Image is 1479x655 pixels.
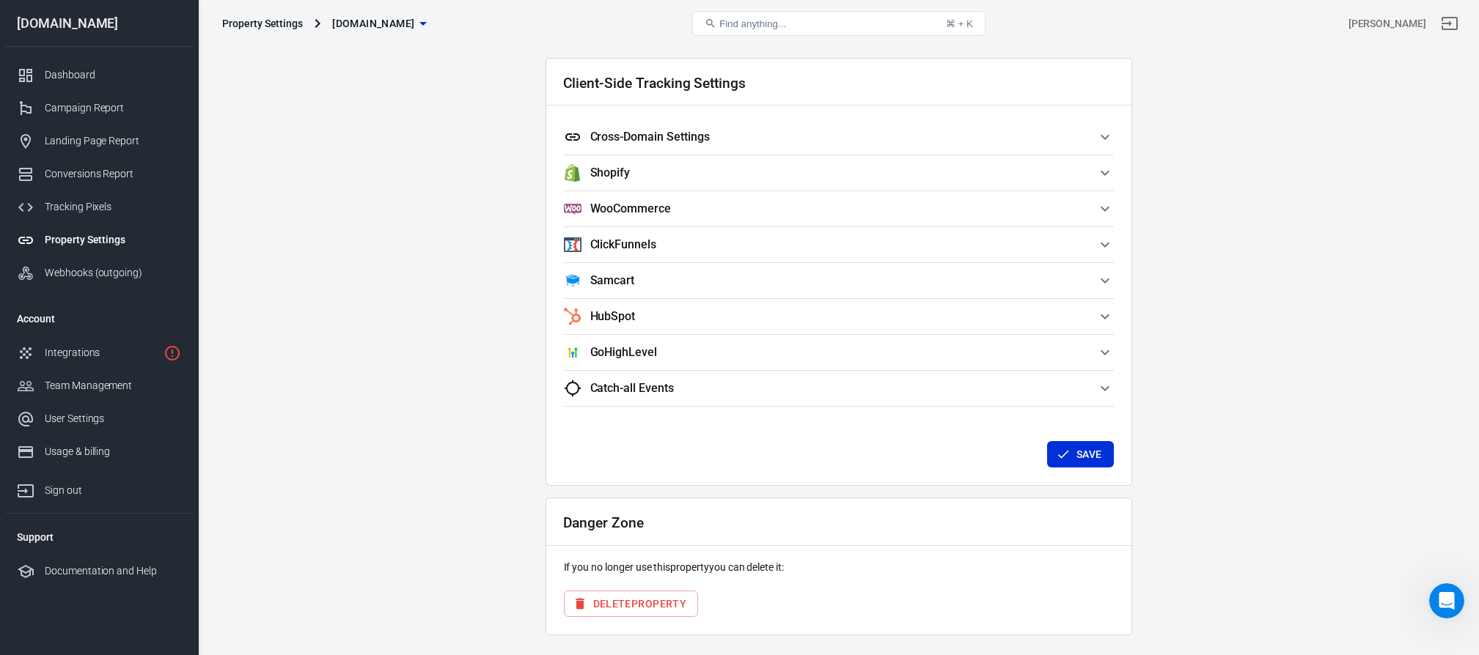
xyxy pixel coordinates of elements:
[326,10,432,37] button: [DOMAIN_NAME]
[5,17,193,30] div: [DOMAIN_NAME]
[590,237,656,252] h5: ClickFunnels
[45,133,181,149] div: Landing Page Report
[12,103,282,236] div: bin says…
[946,18,973,29] div: ⌘ + K
[590,273,635,288] h5: Samcart
[23,480,34,492] button: Emoji picker
[332,15,414,33] span: productreviewsweb.com
[719,18,786,29] span: Find anything...
[45,444,181,459] div: Usage & billing
[5,125,193,158] a: Landing Page Report
[564,164,581,182] img: Shopify
[563,75,746,91] h2: Client-Side Tracking Settings
[12,237,282,370] div: bin says…
[5,519,193,555] li: Support
[564,191,1114,226] button: WooCommerceWooCommerce
[5,435,193,468] a: Usage & billing
[45,378,181,393] div: Team Management
[563,515,644,530] h2: Danger Zone
[164,344,181,362] svg: 1 networks not verified yet
[564,119,1114,155] button: Cross-Domain Settings
[564,272,581,289] img: Samcart
[590,166,631,180] h5: Shopify
[5,59,193,92] a: Dashboard
[71,7,166,18] h1: [PERSON_NAME]
[12,449,281,474] textarea: Message…
[45,483,181,498] div: Sign out
[5,468,193,507] a: Sign out
[46,480,58,492] button: Gif picker
[564,335,1114,370] button: GoHighLevelGoHighLevel
[45,100,181,116] div: Campaign Report
[564,263,1114,298] button: SamcartSamcart
[5,92,193,125] a: Campaign Report
[590,345,657,360] h5: GoHighLevel
[5,190,193,223] a: Tracking Pixels
[564,200,581,218] img: WooCommerce
[45,411,181,426] div: User Settings
[1432,6,1467,41] a: Sign out
[12,370,282,443] div: bin says…
[564,236,581,254] img: ClickFunnels
[564,299,1114,334] button: HubSpotHubSpot
[10,6,37,34] button: go back
[12,443,282,462] div: [DATE]
[564,227,1114,262] button: ClickFunnelsClickFunnels
[252,474,275,497] button: Send a message…
[1429,583,1464,618] iframe: Intercom live chat
[5,158,193,190] a: Conversions Report
[45,265,181,281] div: Webhooks (outgoing)
[1348,16,1426,32] div: Account id: I2Uq4N7g
[5,223,193,256] a: Property Settings
[590,130,710,144] h5: Cross-Domain Settings
[65,379,270,422] div: Does the Property ID in the anytrack tag need to be consistent with the postback?
[70,480,81,492] button: Upload attachment
[45,67,181,83] div: Dashboard
[564,591,699,618] button: DeleteProperty
[5,336,193,369] a: Integrations
[590,309,636,324] h5: HubSpot
[590,381,674,396] h5: Catch-all Events
[564,371,1114,406] button: Catch-all Events
[5,256,193,289] a: Webhooks (outgoing)
[564,155,1114,190] button: ShopifyShopify
[1047,441,1114,468] button: Save
[256,6,284,34] button: Home
[564,560,1114,575] p: If you no longer use this property you can delete it:
[590,201,671,216] h5: WooCommerce
[5,402,193,435] a: User Settings
[45,563,181,579] div: Documentation and Help
[42,8,65,32] img: Profile image for Jose
[45,166,181,182] div: Conversions Report
[222,16,303,31] div: Property Settings
[45,345,158,360] div: Integrations
[45,199,181,215] div: Tracking Pixels
[5,301,193,336] li: Account
[5,369,193,402] a: Team Management
[564,308,581,325] img: HubSpot
[564,344,581,361] img: GoHighLevel
[692,11,986,36] button: Find anything...⌘ + K
[71,18,136,33] p: Active [DATE]
[53,370,282,431] div: Does the Property ID in the anytrack tag need to be consistent with the postback?
[45,232,181,248] div: Property Settings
